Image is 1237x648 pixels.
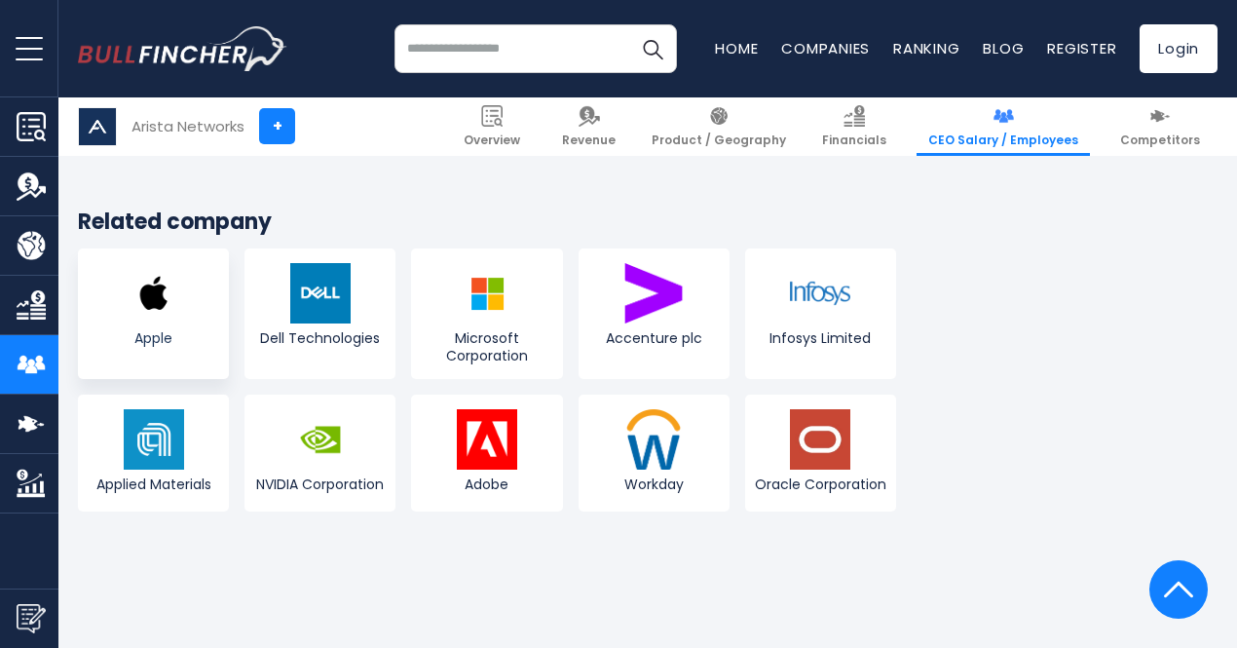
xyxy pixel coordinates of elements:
h3: Related company [78,209,896,237]
span: Dell Technologies [249,329,391,347]
a: Register [1047,38,1116,58]
a: CEO Salary / Employees [917,97,1090,156]
span: Accenture plc [583,329,725,347]
img: bullfincher logo [78,26,287,71]
a: Workday [579,395,730,512]
img: ANET logo [79,108,116,145]
span: CEO Salary / Employees [928,133,1078,148]
a: Companies [781,38,870,58]
span: NVIDIA Corporation [249,476,391,493]
a: Competitors [1108,97,1212,156]
a: Home [715,38,758,58]
span: Adobe [416,476,557,493]
img: ORCL logo [790,409,850,470]
a: Financials [810,97,898,156]
span: Microsoft Corporation [416,329,557,364]
img: ADBE logo [457,409,517,470]
img: MSFT logo [457,263,517,324]
img: AMAT logo [124,409,184,470]
a: Revenue [550,97,627,156]
img: WDAY logo [623,409,684,470]
span: Revenue [562,133,616,148]
a: Oracle Corporation [745,395,896,512]
a: Accenture plc [579,248,730,379]
img: ACN logo [623,263,684,324]
a: Applied Materials [78,395,229,512]
a: + [259,108,295,144]
span: Infosys Limited [750,329,891,347]
a: Dell Technologies [244,248,395,379]
a: Login [1140,24,1218,73]
a: Infosys Limited [745,248,896,379]
img: NVDA logo [290,409,351,470]
a: Blog [983,38,1024,58]
a: Microsoft Corporation [411,248,562,379]
img: DELL logo [290,263,351,324]
div: Arista Networks [131,115,244,137]
a: Ranking [893,38,959,58]
a: Adobe [411,395,562,512]
span: Workday [583,476,725,493]
a: Product / Geography [640,97,798,156]
a: Apple [78,248,229,379]
img: INFY logo [790,263,850,324]
a: Overview [452,97,532,156]
span: Financials [822,133,886,148]
a: Go to homepage [78,26,287,71]
span: Apple [83,329,224,347]
span: Product / Geography [652,133,786,148]
a: NVIDIA Corporation [244,395,395,512]
span: Overview [464,133,520,148]
img: AAPL logo [124,263,184,324]
span: Competitors [1120,133,1200,148]
button: Search [628,24,677,73]
span: Applied Materials [83,476,224,493]
span: Oracle Corporation [750,476,891,493]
